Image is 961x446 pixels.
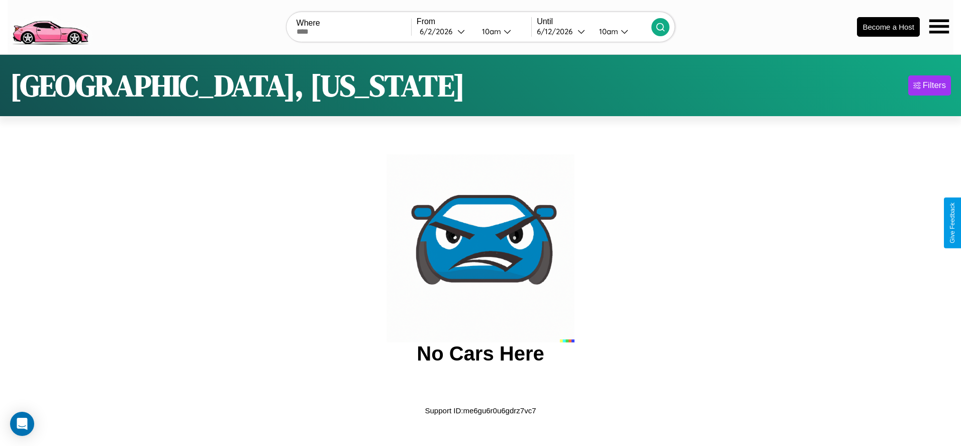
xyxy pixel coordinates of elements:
[537,17,651,26] label: Until
[949,203,956,243] div: Give Feedback
[594,27,621,36] div: 10am
[908,75,951,96] button: Filters
[10,65,465,106] h1: [GEOGRAPHIC_DATA], [US_STATE]
[425,404,536,417] p: Support ID: me6gu6r0u6gdrz7vc7
[417,26,474,37] button: 6/2/2026
[474,26,531,37] button: 10am
[923,80,946,91] div: Filters
[417,342,544,365] h2: No Cars Here
[537,27,578,36] div: 6 / 12 / 2026
[297,19,411,28] label: Where
[10,412,34,436] div: Open Intercom Messenger
[417,17,531,26] label: From
[387,154,574,342] img: car
[591,26,651,37] button: 10am
[420,27,457,36] div: 6 / 2 / 2026
[857,17,920,37] button: Become a Host
[8,5,92,47] img: logo
[477,27,504,36] div: 10am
